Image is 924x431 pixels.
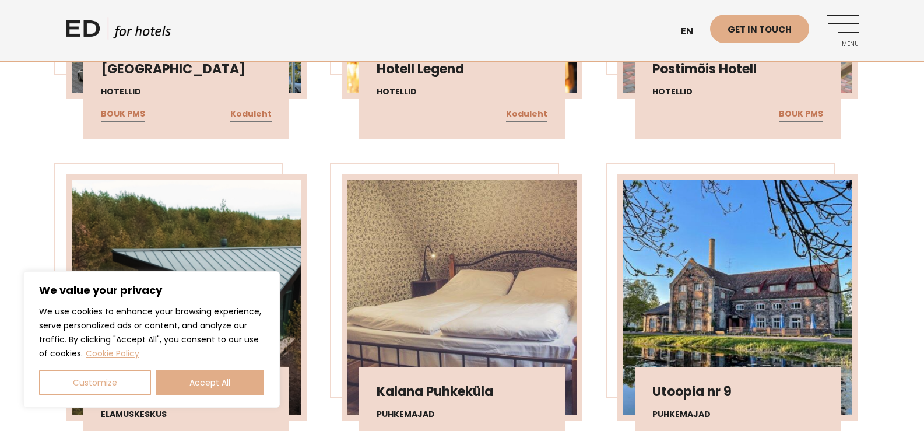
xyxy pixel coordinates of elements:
[506,107,547,122] a: Koduleht
[39,283,264,297] p: We value your privacy
[623,180,852,415] img: FHNVKQFECNGLDX3GFA-450x450.jpeg
[230,107,272,122] a: Koduleht
[347,180,577,415] img: Screenshot-2025-05-29-at-14.26.48-450x450.png
[377,62,547,77] h3: Hotell Legend
[377,408,547,421] h4: Puhkemajad
[779,107,823,122] a: BOUK PMS
[377,86,547,98] h4: Hotellid
[827,41,859,48] span: Menu
[827,15,859,47] a: Menu
[101,107,145,122] a: BOUK PMS
[377,384,547,400] h3: Kalana Puhkeküla
[101,62,272,77] h3: [GEOGRAPHIC_DATA]
[652,408,823,421] h4: Puhkemajad
[710,15,809,43] a: Get in touch
[101,408,272,421] h4: Elamuskeskus
[39,370,151,395] button: Customize
[652,384,823,400] h3: Utoopia nr 9
[101,86,272,98] h4: Hotellid
[652,86,823,98] h4: Hotellid
[39,304,264,360] p: We use cookies to enhance your browsing experience, serve personalized ads or content, and analyz...
[675,17,710,46] a: en
[652,46,823,77] h3: [GEOGRAPHIC_DATA] Postimõis Hotell
[66,17,171,47] a: ED HOTELS
[156,370,264,395] button: Accept All
[85,347,140,360] a: Cookie Policy
[72,180,301,415] img: Screenshot-2025-05-29-at-14.33.06-450x450.png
